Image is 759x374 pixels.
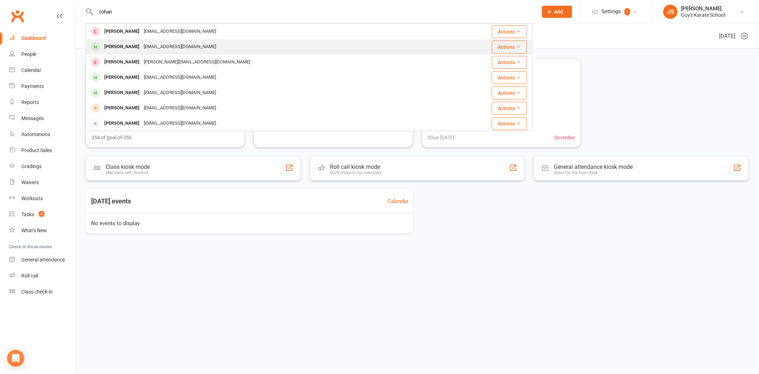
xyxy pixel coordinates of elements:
[102,26,142,37] div: [PERSON_NAME]
[492,87,527,99] button: Actions
[102,57,142,67] div: [PERSON_NAME]
[492,102,527,115] button: Actions
[21,257,65,263] div: General attendance
[85,195,137,208] h3: [DATE] events
[554,134,575,141] span: 0 overdue
[492,41,527,53] button: Actions
[9,191,75,207] a: Workouts
[102,72,142,83] div: [PERSON_NAME]
[102,103,142,113] div: [PERSON_NAME]
[9,46,75,62] a: People
[554,163,633,170] div: General attendance kiosk mode
[492,25,527,38] button: Actions
[21,289,53,295] div: Class check-in
[9,126,75,142] a: Automations
[83,213,416,233] div: No events to display
[142,118,218,129] div: [EMAIL_ADDRESS][DOMAIN_NAME]
[492,71,527,84] button: Actions
[91,134,132,141] span: 354 of goal of 350
[9,207,75,223] a: Tasks 3
[21,163,42,169] div: Gradings
[492,56,527,69] button: Actions
[542,6,572,18] button: Add
[142,72,218,83] div: [EMAIL_ADDRESS][DOMAIN_NAME]
[9,284,75,300] a: Class kiosk mode
[9,252,75,268] a: General attendance kiosk mode
[9,62,75,78] a: Calendar
[492,117,527,130] button: Actions
[9,78,75,94] a: Payments
[21,212,34,217] div: Tasks
[21,180,39,185] div: Waivers
[21,83,44,89] div: Payments
[9,223,75,239] a: What's New
[21,131,50,137] div: Automations
[21,35,46,41] div: Dashboard
[624,8,630,15] span: 1
[388,197,409,206] a: Calendar
[21,228,47,233] div: What's New
[719,32,735,40] span: [DATE]
[9,30,75,46] a: Dashboard
[681,12,725,18] div: Guy's Karate School
[428,134,455,141] span: 0 Due [DATE]
[102,42,142,52] div: [PERSON_NAME]
[102,118,142,129] div: [PERSON_NAME]
[142,26,218,37] div: [EMAIL_ADDRESS][DOMAIN_NAME]
[9,110,75,126] a: Messages
[554,9,563,15] span: Add
[106,170,150,175] div: Members self check-in
[21,115,44,121] div: Messages
[7,350,24,367] div: Open Intercom Messenger
[142,42,218,52] div: [EMAIL_ADDRESS][DOMAIN_NAME]
[142,103,218,113] div: [EMAIL_ADDRESS][DOMAIN_NAME]
[94,7,533,17] input: Search...
[21,67,41,73] div: Calendar
[39,211,44,217] span: 3
[142,88,218,98] div: [EMAIL_ADDRESS][DOMAIN_NAME]
[21,51,36,57] div: People
[9,175,75,191] a: Waivers
[106,163,150,170] div: Class kiosk mode
[9,142,75,159] a: Product Sales
[9,94,75,110] a: Reports
[681,5,725,12] div: [PERSON_NAME]
[21,273,38,279] div: Roll call
[554,170,633,175] div: Great for the front desk
[21,147,52,153] div: Product Sales
[601,4,621,20] span: Settings
[9,7,26,25] a: Clubworx
[663,5,678,19] div: JS
[21,196,43,201] div: Workouts
[330,163,381,170] div: Roll call kiosk mode
[9,159,75,175] a: Gradings
[330,170,381,175] div: Staff check-in for members
[9,268,75,284] a: Roll call
[142,57,252,67] div: [PERSON_NAME][EMAIL_ADDRESS][DOMAIN_NAME]
[21,99,39,105] div: Reports
[102,88,142,98] div: [PERSON_NAME]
